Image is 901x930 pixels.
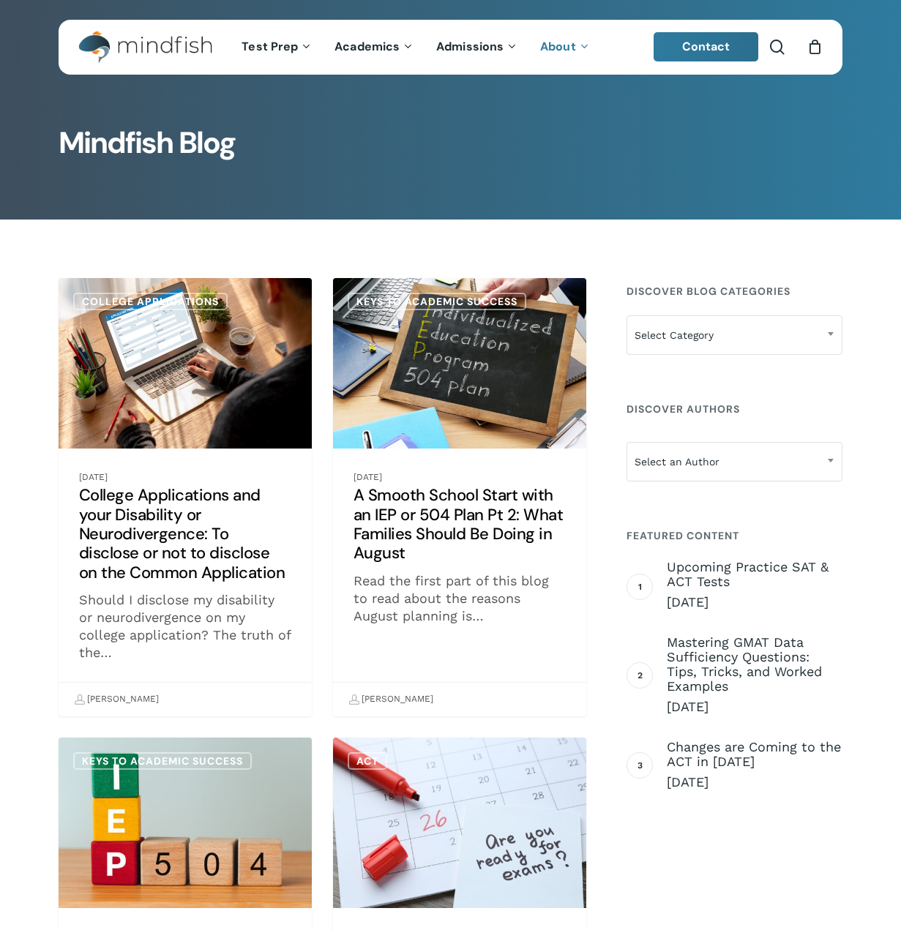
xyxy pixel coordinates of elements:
nav: Main Menu [231,20,601,75]
a: Admissions [425,41,529,53]
h1: Mindfish Blog [59,129,842,159]
span: [DATE] [667,698,842,716]
h4: Discover Blog Categories [627,278,842,304]
a: [PERSON_NAME] [348,687,433,712]
h4: Discover Authors [627,396,842,422]
h4: Featured Content [627,522,842,549]
span: Select an Author [627,446,842,477]
a: [PERSON_NAME] [74,687,159,712]
span: Upcoming Practice SAT & ACT Tests [667,560,842,589]
a: Changes are Coming to the ACT in [DATE] [DATE] [667,740,842,791]
span: Select an Author [627,442,842,481]
span: About [540,39,576,54]
span: Changes are Coming to the ACT in [DATE] [667,740,842,769]
a: Mastering GMAT Data Sufficiency Questions: Tips, Tricks, and Worked Examples [DATE] [667,635,842,716]
span: [DATE] [667,593,842,611]
a: ACT [348,752,387,770]
a: College Applications [73,293,228,310]
span: Mastering GMAT Data Sufficiency Questions: Tips, Tricks, and Worked Examples [667,635,842,694]
a: Test Prep [231,41,324,53]
header: Main Menu [59,20,842,75]
a: About [529,41,602,53]
span: Academics [334,39,400,54]
span: Select Category [627,320,842,350]
a: Academics [324,41,425,53]
a: Contact [654,32,759,61]
span: Test Prep [242,39,298,54]
a: Keys to Academic Success [348,293,526,310]
span: [DATE] [667,773,842,791]
a: Keys to Academic Success [73,752,252,770]
span: Contact [682,39,730,54]
span: Admissions [436,39,504,54]
span: Select Category [627,315,842,355]
a: Upcoming Practice SAT & ACT Tests [DATE] [667,560,842,611]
